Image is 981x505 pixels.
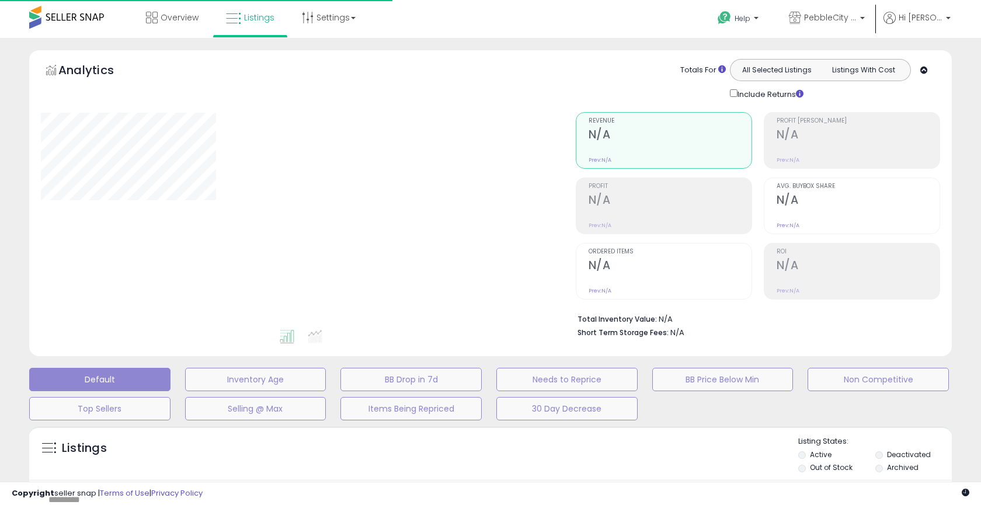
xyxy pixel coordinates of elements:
[578,311,931,325] li: N/A
[244,12,274,23] span: Listings
[820,62,907,78] button: Listings With Cost
[29,368,171,391] button: Default
[589,193,752,209] h2: N/A
[804,12,857,23] span: PebbleCity Store
[185,397,326,420] button: Selling @ Max
[777,287,799,294] small: Prev: N/A
[733,62,820,78] button: All Selected Listings
[777,128,940,144] h2: N/A
[899,12,942,23] span: Hi [PERSON_NAME]
[589,118,752,124] span: Revenue
[777,222,799,229] small: Prev: N/A
[496,397,638,420] button: 30 Day Decrease
[680,65,726,76] div: Totals For
[12,487,54,499] strong: Copyright
[883,12,951,38] a: Hi [PERSON_NAME]
[808,368,949,391] button: Non Competitive
[589,183,752,190] span: Profit
[496,368,638,391] button: Needs to Reprice
[589,128,752,144] h2: N/A
[777,183,940,190] span: Avg. Buybox Share
[185,368,326,391] button: Inventory Age
[29,397,171,420] button: Top Sellers
[777,156,799,163] small: Prev: N/A
[708,2,770,38] a: Help
[578,314,657,324] b: Total Inventory Value:
[340,397,482,420] button: Items Being Repriced
[777,193,940,209] h2: N/A
[12,488,203,499] div: seller snap | |
[777,249,940,255] span: ROI
[589,156,611,163] small: Prev: N/A
[777,259,940,274] h2: N/A
[777,118,940,124] span: Profit [PERSON_NAME]
[589,249,752,255] span: Ordered Items
[735,13,750,23] span: Help
[721,87,817,100] div: Include Returns
[340,368,482,391] button: BB Drop in 7d
[652,368,794,391] button: BB Price Below Min
[589,287,611,294] small: Prev: N/A
[161,12,199,23] span: Overview
[717,11,732,25] i: Get Help
[589,222,611,229] small: Prev: N/A
[670,327,684,338] span: N/A
[58,62,137,81] h5: Analytics
[578,328,669,337] b: Short Term Storage Fees:
[589,259,752,274] h2: N/A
